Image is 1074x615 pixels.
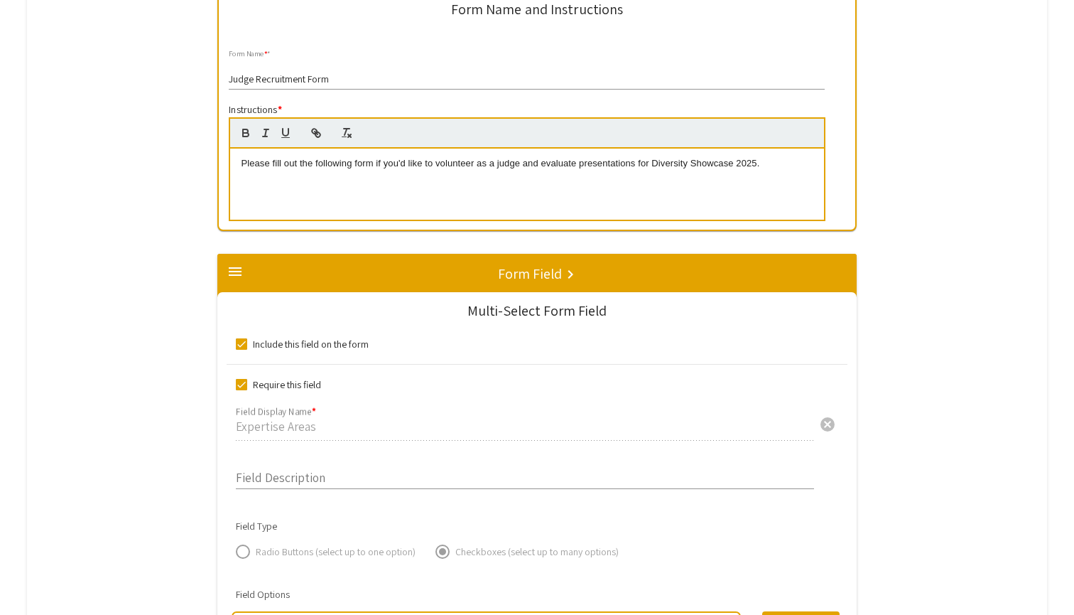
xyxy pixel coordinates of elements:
[253,336,369,353] span: Include this field on the form
[450,545,619,559] span: Checkboxes (select up to many options)
[236,588,290,601] mat-label: Field Options
[217,254,857,299] mat-expansion-panel-header: Form Field
[498,265,562,282] h5: Form Field
[819,416,836,433] span: cancel
[236,520,277,533] mat-label: Field Type
[451,1,624,18] h5: Form Name and Instructions
[229,117,825,221] quill-editor: instructions
[227,263,244,280] mat-icon: menu
[229,74,825,85] input: form name
[236,418,814,434] input: Display name
[562,266,579,283] mat-icon: keyboard_arrow_right
[467,304,607,318] div: Multi-Select Form Field
[250,545,416,559] span: Radio Buttons (select up to one option)
[241,157,813,170] p: Please fill out the following form if you'd like to volunteer as a judge and evaluate presentatio...
[813,409,842,437] button: Clear
[229,103,281,116] mat-label: Instructions
[11,551,60,604] iframe: Chat
[253,376,321,393] span: Require this field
